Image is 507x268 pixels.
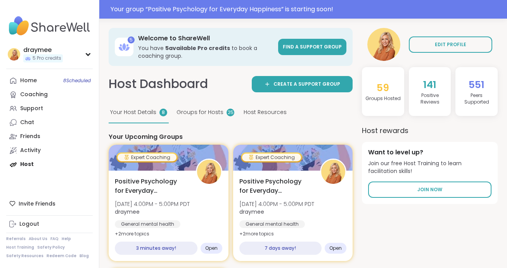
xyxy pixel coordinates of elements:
[283,43,342,50] span: Find a support group
[329,245,342,251] span: Open
[6,12,93,40] img: ShareWell Nav Logo
[20,133,40,140] div: Friends
[20,77,37,85] div: Home
[6,130,93,144] a: Friends
[176,108,223,116] span: Groups for Hosts
[377,81,389,95] span: 59
[50,236,59,242] a: FAQ
[412,92,448,105] h4: Positive Review s
[20,105,43,112] div: Support
[47,253,76,259] a: Redeem Code
[115,208,140,216] b: draymee
[128,36,135,43] div: 5
[321,160,345,184] img: draymee
[33,55,61,62] span: 5 Pro credits
[239,220,305,228] div: General mental health
[227,109,234,116] div: 25
[6,197,93,211] div: Invite Friends
[6,116,93,130] a: Chat
[6,236,26,242] a: Referrals
[19,220,39,228] div: Logout
[239,208,264,216] b: draymee
[417,186,442,193] span: Join Now
[115,220,180,228] div: General mental health
[205,245,218,251] span: Open
[6,144,93,157] a: Activity
[409,36,492,53] a: EDIT PROFILE
[252,76,353,92] a: Create a support group
[273,81,340,88] span: Create a support group
[118,154,176,161] div: Expert Coaching
[239,177,312,195] span: Positive Psychology for Everyday Happiness
[459,92,495,105] h4: Peers Supported
[368,148,491,157] h4: Want to level up?
[20,119,34,126] div: Chat
[111,5,502,14] div: Your group “ Positive Psychology for Everyday Happiness ” is starting soon!
[29,236,47,242] a: About Us
[165,44,230,52] b: 5 available Pro credit s
[6,217,93,231] a: Logout
[115,242,197,255] div: 3 minutes away!
[6,88,93,102] a: Coaching
[469,78,485,92] span: 551
[362,125,498,136] h3: Host rewards
[367,28,400,61] img: draymee
[368,182,491,198] a: Join Now
[6,253,43,259] a: Safety Resources
[8,48,20,61] img: draymee
[6,74,93,88] a: Home8Scheduled
[63,78,91,84] span: 8 Scheduled
[80,253,89,259] a: Blog
[197,160,221,184] img: draymee
[6,245,34,250] a: Host Training
[62,236,71,242] a: Help
[239,242,322,255] div: 7 days away!
[23,46,63,54] div: draymee
[115,200,190,208] span: [DATE] 4:00PM - 5:00PM PDT
[159,109,167,116] div: 8
[435,41,466,48] span: EDIT PROFILE
[37,245,65,250] a: Safety Policy
[20,147,41,154] div: Activity
[20,91,48,99] div: Coaching
[115,177,187,195] span: Positive Psychology for Everyday Happiness
[242,154,301,161] div: Expert Coaching
[278,39,346,55] a: Find a support group
[365,95,401,102] h4: Groups Hosted
[110,108,156,116] span: Your Host Details
[109,75,208,93] h1: Host Dashboard
[244,108,287,116] span: Host Resources
[239,200,314,208] span: [DATE] 4:00PM - 5:00PM PDT
[138,34,273,43] h3: Welcome to ShareWell
[138,44,273,60] h3: You have to book a coaching group.
[368,160,491,175] span: Join our free Host Training to learn facilitation skills!
[6,102,93,116] a: Support
[423,78,436,92] span: 141
[109,133,353,141] h4: Your Upcoming Groups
